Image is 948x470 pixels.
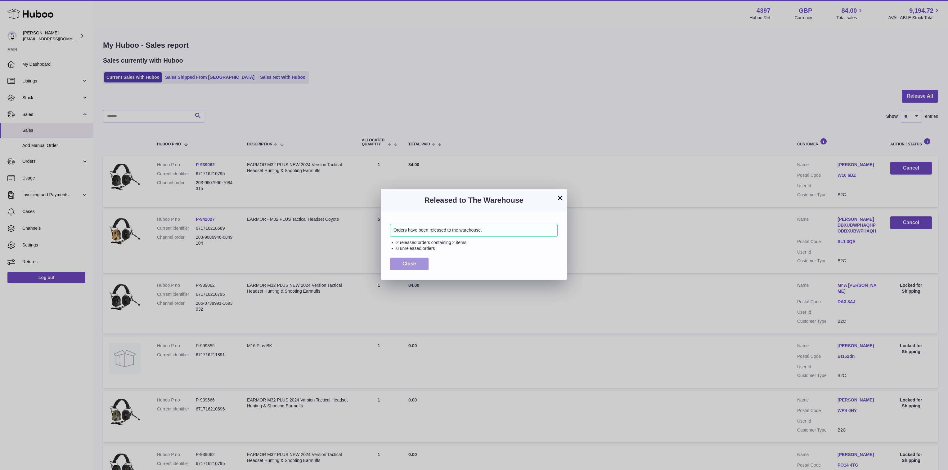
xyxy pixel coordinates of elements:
button: × [556,194,564,202]
button: Close [390,258,429,270]
span: Close [402,261,416,266]
li: 0 unreleased orders [396,246,558,251]
li: 2 released orders containing 2 items [396,240,558,246]
h3: Released to The Warehouse [390,195,558,205]
div: Orders have been released to the warehouse. [390,224,558,237]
